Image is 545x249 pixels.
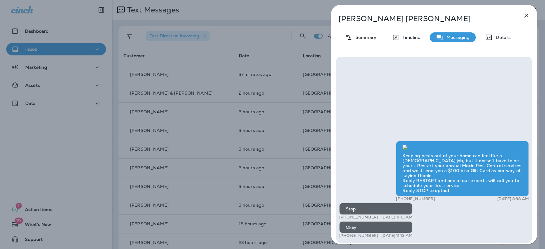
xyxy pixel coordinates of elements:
[497,196,529,201] p: [DATE] 8:38 AM
[339,215,378,220] p: [PHONE_NUMBER]
[339,221,412,233] div: Okay
[443,35,470,40] p: Messaging
[339,203,412,215] div: Stop
[352,35,376,40] p: Summary
[383,144,387,149] span: Sent
[381,233,412,238] p: [DATE] 11:13 AM
[396,141,529,196] div: Keeping pests out of your home can feel like a [DEMOGRAPHIC_DATA] job, but it doesn't have to be ...
[493,35,511,40] p: Details
[403,145,408,150] img: twilio-download
[396,196,435,201] p: [PHONE_NUMBER]
[381,215,412,220] p: [DATE] 11:13 AM
[399,35,420,40] p: Timeline
[339,233,378,238] p: [PHONE_NUMBER]
[339,14,509,23] p: [PERSON_NAME] [PERSON_NAME]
